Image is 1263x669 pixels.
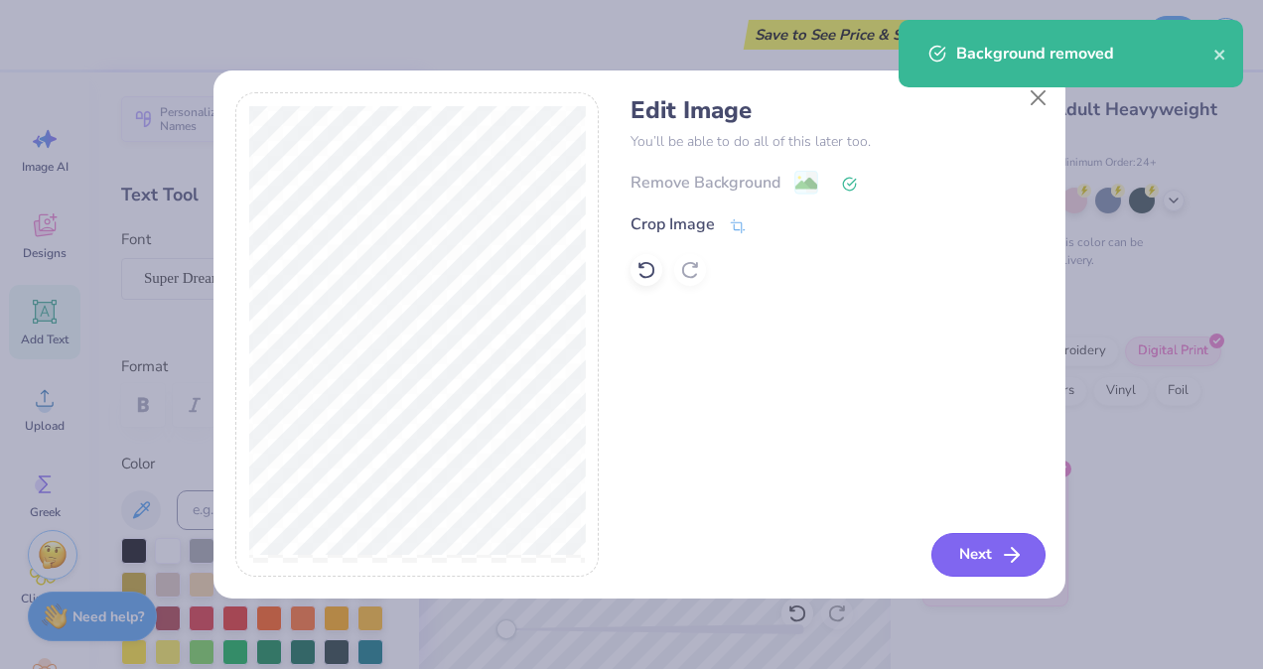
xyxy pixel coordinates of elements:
[956,42,1213,66] div: Background removed
[631,96,1043,125] h4: Edit Image
[631,212,715,236] div: Crop Image
[631,131,1043,152] p: You’ll be able to do all of this later too.
[1213,42,1227,66] button: close
[931,533,1046,577] button: Next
